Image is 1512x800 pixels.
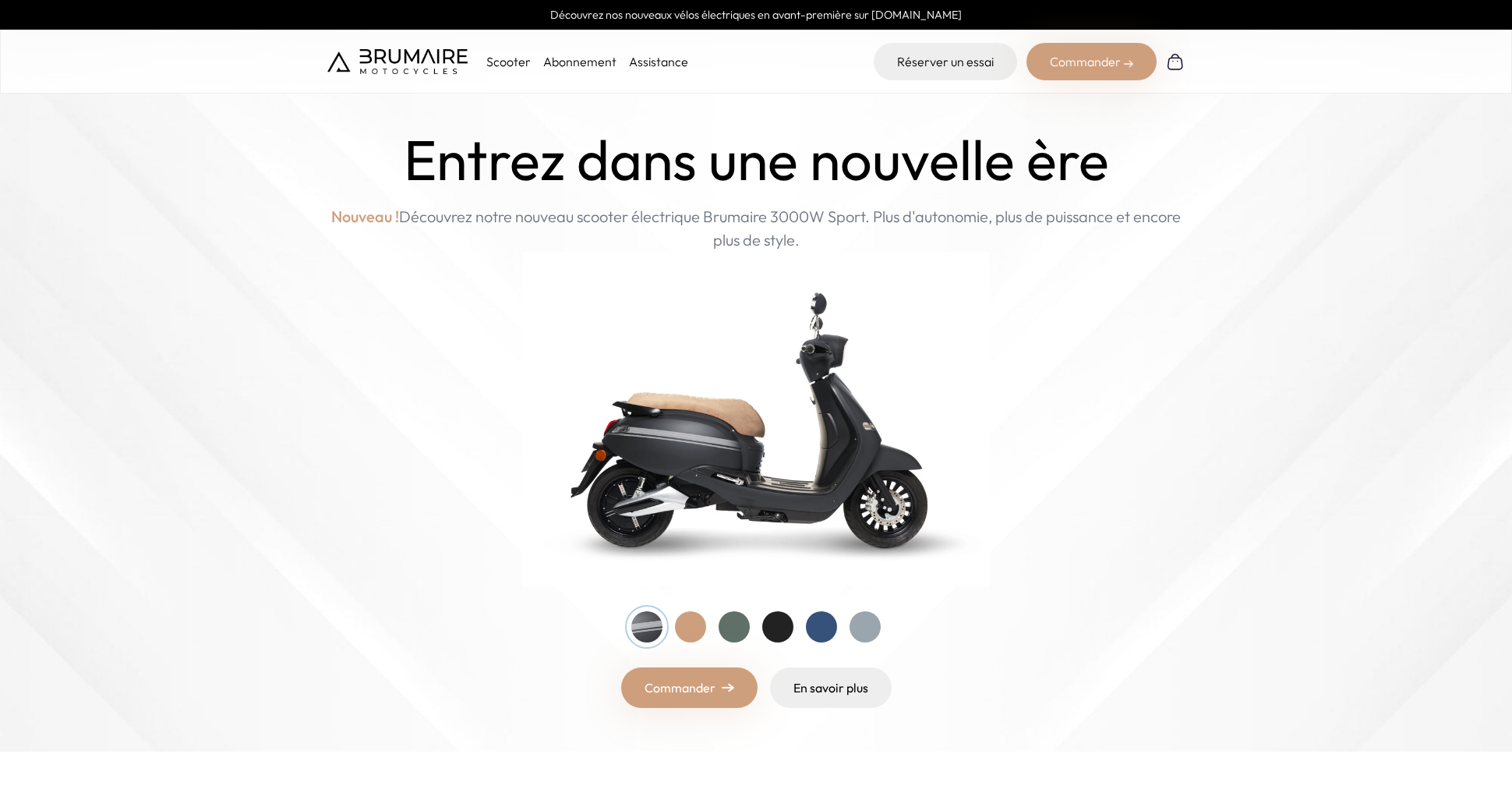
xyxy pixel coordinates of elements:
h1: Entrez dans une nouvelle ère [404,128,1109,193]
a: Abonnement [543,54,616,69]
img: right-arrow-2.png [1124,59,1133,69]
img: Brumaire Motocycles [327,49,468,74]
a: Réserver un essai [874,43,1017,80]
p: Scooter [486,52,531,71]
div: Commander [1026,43,1157,80]
p: Découvrez notre nouveau scooter électrique Brumaire 3000W Sport. Plus d'autonomie, plus de puissa... [327,205,1185,252]
a: En savoir plus [770,667,892,708]
img: right-arrow.png [722,683,734,692]
a: Commander [621,667,758,708]
span: Nouveau ! [331,205,399,228]
img: Panier [1166,52,1185,71]
a: Assistance [629,54,688,69]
